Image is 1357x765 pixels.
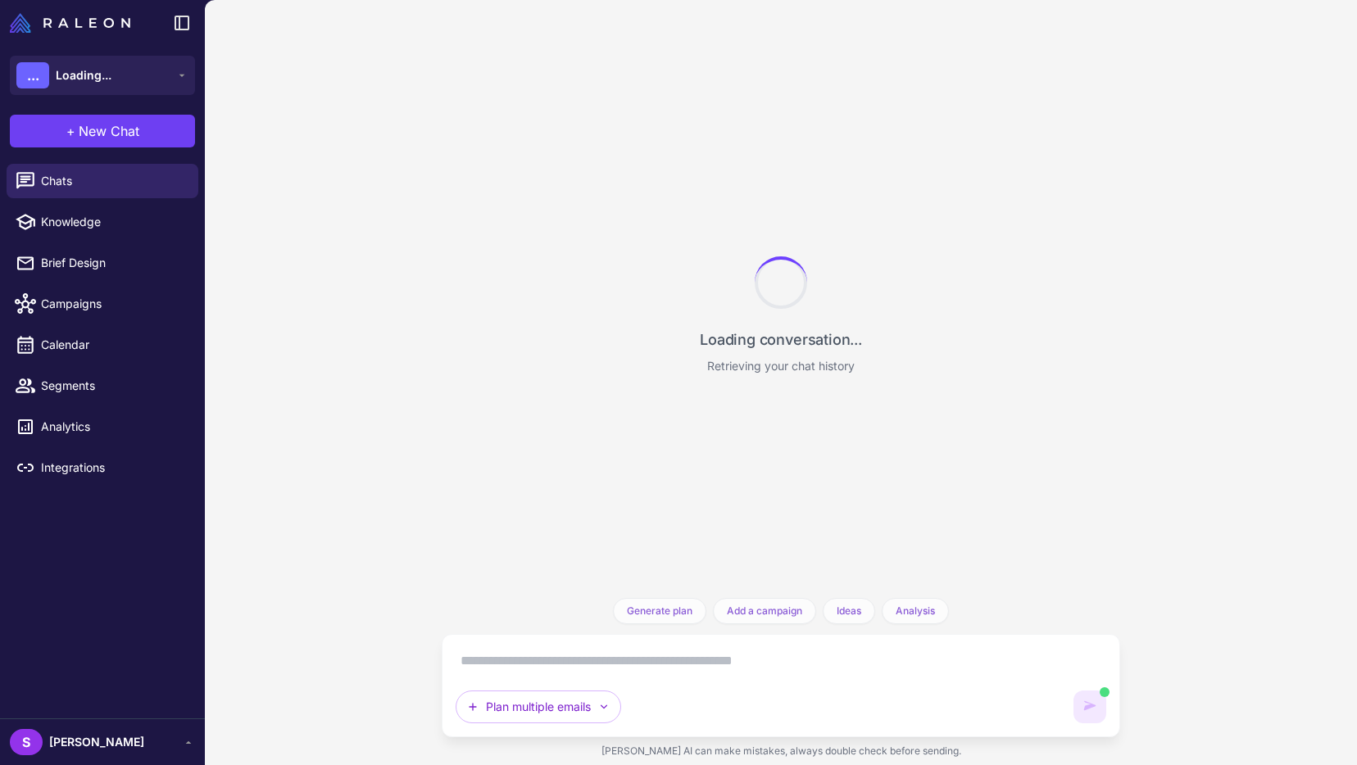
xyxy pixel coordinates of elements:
[7,369,198,403] a: Segments
[7,205,198,239] a: Knowledge
[456,690,621,723] button: Plan multiple emails
[613,598,706,624] button: Generate plan
[7,410,198,444] a: Analytics
[49,733,144,751] span: [PERSON_NAME]
[7,450,198,485] a: Integrations
[823,598,875,624] button: Ideas
[7,164,198,198] a: Chats
[66,121,75,141] span: +
[41,254,185,272] span: Brief Design
[700,328,862,351] p: Loading conversation...
[727,604,802,618] span: Add a campaign
[442,737,1120,765] div: [PERSON_NAME] AI can make mistakes, always double check before sending.
[41,377,185,395] span: Segments
[713,598,816,624] button: Add a campaign
[10,56,195,95] button: ...Loading...
[41,459,185,477] span: Integrations
[10,115,195,147] button: +New Chat
[16,62,49,88] div: ...
[41,213,185,231] span: Knowledge
[7,287,198,321] a: Campaigns
[41,172,185,190] span: Chats
[1073,690,1106,723] button: AI is generating content. You can keep typing but cannot send until it completes.
[41,336,185,354] span: Calendar
[837,604,861,618] span: Ideas
[707,357,855,375] p: Retrieving your chat history
[1100,687,1110,697] span: AI is generating content. You can still type but cannot send yet.
[56,66,111,84] span: Loading...
[41,295,185,313] span: Campaigns
[627,604,692,618] span: Generate plan
[79,121,139,141] span: New Chat
[7,246,198,280] a: Brief Design
[10,13,130,33] img: Raleon Logo
[896,604,935,618] span: Analysis
[41,418,185,436] span: Analytics
[882,598,949,624] button: Analysis
[10,13,137,33] a: Raleon Logo
[10,729,43,755] div: S
[7,328,198,362] a: Calendar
